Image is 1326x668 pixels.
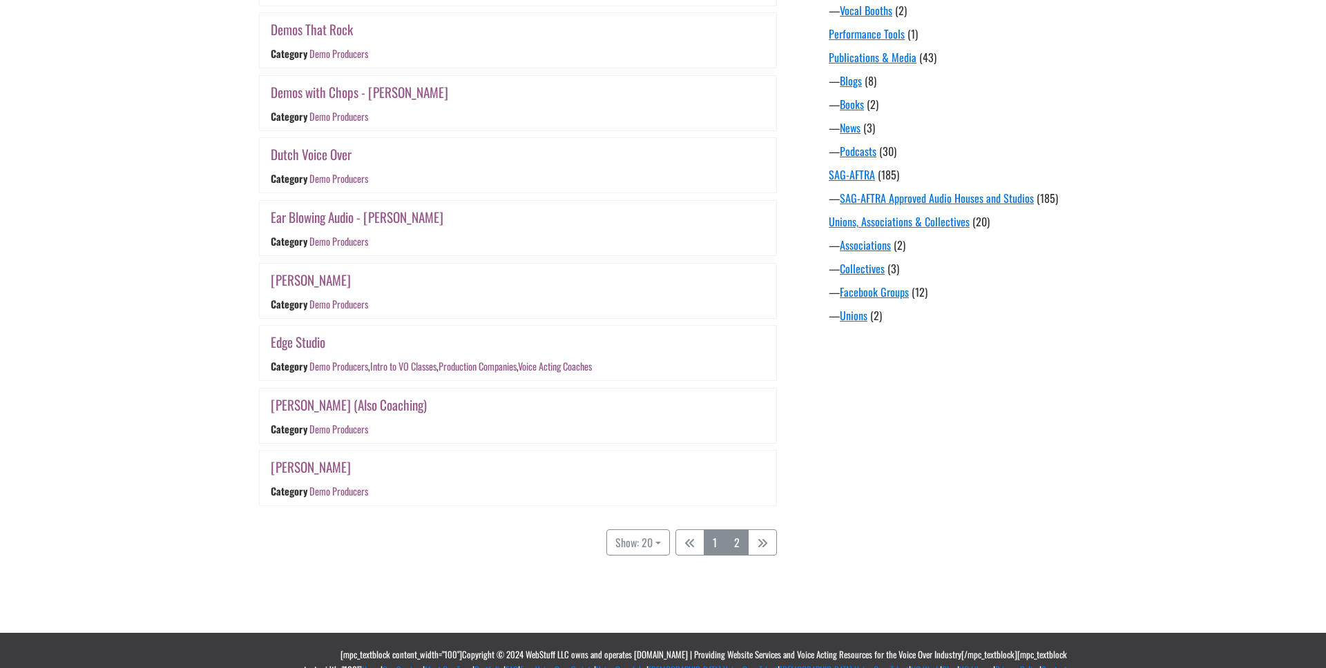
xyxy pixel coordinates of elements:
[309,422,368,436] a: Demo Producers
[606,529,670,556] button: Show: 20
[840,237,891,253] a: Associations
[271,422,307,436] div: Category
[829,260,1077,277] div: —
[271,82,448,102] a: Demos with Chops - [PERSON_NAME]
[271,332,325,352] a: Edge Studio
[725,529,749,556] a: 2
[870,307,882,324] span: (2)
[704,529,726,556] a: 1
[829,2,1077,19] div: —
[840,2,892,19] a: Vocal Booths
[271,207,443,227] a: Ear Blowing Audio - [PERSON_NAME]
[972,213,990,230] span: (20)
[840,260,885,277] a: Collectives
[1037,190,1058,206] span: (185)
[271,297,307,311] div: Category
[840,284,909,300] a: Facebook Groups
[271,457,351,477] a: [PERSON_NAME]
[879,143,896,159] span: (30)
[887,260,899,277] span: (3)
[309,234,368,248] a: Demo Producers
[894,237,905,253] span: (2)
[829,237,1077,253] div: —
[840,119,861,136] a: News
[919,49,936,66] span: (43)
[309,297,368,311] a: Demo Producers
[865,72,876,89] span: (8)
[840,190,1034,206] a: SAG-AFTRA Approved Audio Houses and Studios
[309,172,368,186] a: Demo Producers
[863,119,875,136] span: (3)
[907,26,918,42] span: (1)
[439,359,517,373] a: Production Companies
[840,143,876,159] a: Podcasts
[309,359,368,373] a: Demo Producers
[829,166,875,183] a: SAG-AFTRA
[840,72,862,89] a: Blogs
[309,484,368,499] a: Demo Producers
[840,96,864,112] a: Books
[878,166,899,183] span: (185)
[840,307,867,324] a: Unions
[271,109,307,124] div: Category
[829,119,1077,136] div: —
[271,395,427,415] a: [PERSON_NAME] (Also Coaching)
[271,46,307,61] div: Category
[829,284,1077,300] div: —
[867,96,878,112] span: (2)
[829,49,916,66] a: Publications & Media
[829,96,1077,112] div: —
[271,484,307,499] div: Category
[271,144,352,164] a: Dutch Voice Over
[309,109,368,124] a: Demo Producers
[370,359,436,373] a: Intro to VO Classes
[829,307,1077,324] div: —
[829,26,905,42] a: Performance Tools
[309,46,368,61] a: Demo Producers
[271,234,307,248] div: Category
[309,359,592,373] div: , , ,
[829,143,1077,159] div: —
[895,2,907,19] span: (2)
[271,172,307,186] div: Category
[912,284,928,300] span: (12)
[518,359,592,373] a: Voice Acting Coaches
[271,19,353,39] a: Demos That Rock
[829,190,1077,206] div: —
[271,359,307,373] div: Category
[829,72,1077,89] div: —
[271,270,351,290] a: [PERSON_NAME]
[829,213,970,230] a: Unions, Associations & Collectives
